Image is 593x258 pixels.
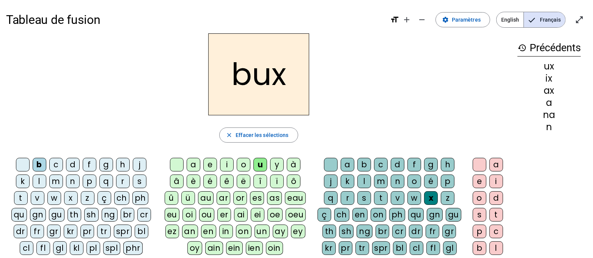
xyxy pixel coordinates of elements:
[49,175,63,188] div: m
[441,158,455,171] div: h
[165,191,178,205] div: û
[489,191,503,205] div: d
[339,241,352,255] div: pr
[273,225,288,238] div: ay
[33,175,46,188] div: l
[407,175,421,188] div: o
[253,175,267,188] div: î
[371,208,386,222] div: on
[6,8,384,32] h1: Tableau de fusion
[217,191,230,205] div: ar
[14,225,27,238] div: dr
[234,208,248,222] div: ai
[49,208,64,222] div: gu
[473,225,486,238] div: p
[517,62,581,71] div: ux
[575,15,584,24] mat-icon: open_in_full
[99,175,113,188] div: q
[324,191,338,205] div: q
[374,191,388,205] div: t
[83,175,96,188] div: p
[473,191,486,205] div: o
[220,175,234,188] div: ê
[116,158,130,171] div: h
[14,191,28,205] div: t
[237,175,250,188] div: ë
[341,191,354,205] div: r
[352,208,368,222] div: en
[517,123,581,132] div: n
[203,158,217,171] div: e
[357,191,371,205] div: s
[393,241,407,255] div: bl
[165,208,179,222] div: eu
[217,208,231,222] div: er
[121,208,134,222] div: br
[114,225,132,238] div: spr
[389,208,405,222] div: ph
[267,208,283,222] div: oe
[414,12,429,27] button: Diminuer la taille de la police
[318,208,331,222] div: ç
[102,208,118,222] div: ng
[11,208,27,222] div: qu
[517,110,581,120] div: na
[446,208,461,222] div: gu
[64,191,78,205] div: x
[47,191,61,205] div: w
[49,158,63,171] div: c
[31,191,44,205] div: v
[427,208,443,222] div: gn
[442,16,449,23] mat-icon: settings
[187,158,200,171] div: a
[489,208,503,222] div: t
[226,241,243,255] div: ein
[80,225,94,238] div: pr
[66,158,80,171] div: d
[251,208,264,222] div: ei
[236,225,252,238] div: on
[201,225,216,238] div: en
[170,175,184,188] div: â
[357,158,371,171] div: b
[285,191,306,205] div: eau
[392,225,406,238] div: cr
[36,241,50,255] div: fl
[441,191,455,205] div: z
[47,225,61,238] div: gr
[30,208,46,222] div: gn
[517,98,581,107] div: a
[253,158,267,171] div: u
[187,175,200,188] div: è
[374,158,388,171] div: c
[489,158,503,171] div: a
[473,208,486,222] div: s
[517,74,581,83] div: ix
[208,33,309,115] h2: bux
[473,175,486,188] div: e
[489,175,503,188] div: i
[410,241,423,255] div: cl
[424,191,438,205] div: x
[165,225,179,238] div: ez
[137,208,151,222] div: cr
[182,225,198,238] div: an
[20,241,33,255] div: cl
[408,208,424,222] div: qu
[407,158,421,171] div: f
[81,191,94,205] div: z
[233,191,247,205] div: or
[286,208,306,222] div: oeu
[402,15,411,24] mat-icon: add
[84,208,99,222] div: sh
[399,12,414,27] button: Augmenter la taille de la police
[424,158,438,171] div: g
[64,225,77,238] div: kr
[133,175,146,188] div: s
[68,208,81,222] div: th
[473,241,486,255] div: b
[270,175,284,188] div: ï
[53,241,67,255] div: gl
[376,225,389,238] div: br
[322,241,336,255] div: kr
